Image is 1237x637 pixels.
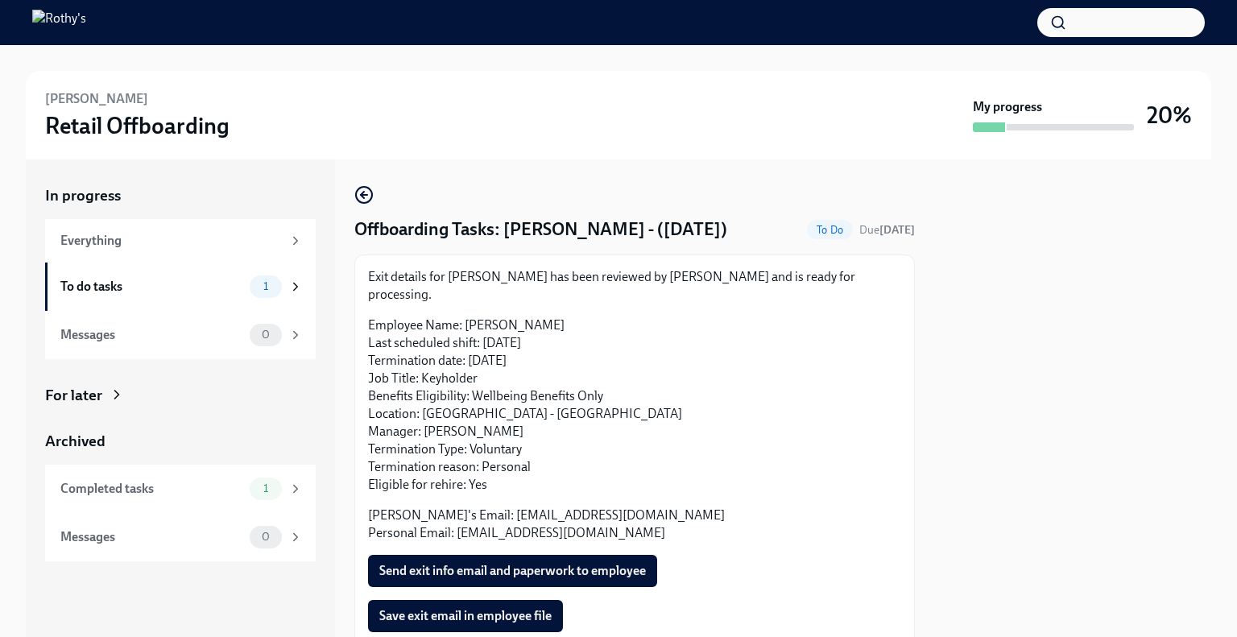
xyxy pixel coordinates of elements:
[60,528,243,546] div: Messages
[368,555,657,587] button: Send exit info email and paperwork to employee
[807,224,853,236] span: To Do
[973,98,1042,116] strong: My progress
[368,507,901,542] p: [PERSON_NAME]'s Email: [EMAIL_ADDRESS][DOMAIN_NAME] Personal Email: [EMAIL_ADDRESS][DOMAIN_NAME]
[379,608,552,624] span: Save exit email in employee file
[32,10,86,35] img: Rothy's
[60,326,243,344] div: Messages
[45,111,230,140] h3: Retail Offboarding
[45,311,316,359] a: Messages0
[60,480,243,498] div: Completed tasks
[45,90,148,108] h6: [PERSON_NAME]
[859,222,915,238] span: September 20th, 2025 09:00
[879,223,915,237] strong: [DATE]
[859,223,915,237] span: Due
[60,232,282,250] div: Everything
[45,431,316,452] a: Archived
[354,217,727,242] h4: Offboarding Tasks: [PERSON_NAME] - ([DATE])
[45,385,316,406] a: For later
[45,185,316,206] a: In progress
[45,385,102,406] div: For later
[254,280,278,292] span: 1
[252,531,279,543] span: 0
[368,268,901,304] p: Exit details for [PERSON_NAME] has been reviewed by [PERSON_NAME] and is ready for processing.
[60,278,243,296] div: To do tasks
[379,563,646,579] span: Send exit info email and paperwork to employee
[45,219,316,263] a: Everything
[45,263,316,311] a: To do tasks1
[1147,101,1192,130] h3: 20%
[368,600,563,632] button: Save exit email in employee file
[368,316,901,494] p: Employee Name: [PERSON_NAME] Last scheduled shift: [DATE] Termination date: [DATE] Job Title: Key...
[254,482,278,494] span: 1
[252,329,279,341] span: 0
[45,465,316,513] a: Completed tasks1
[45,513,316,561] a: Messages0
